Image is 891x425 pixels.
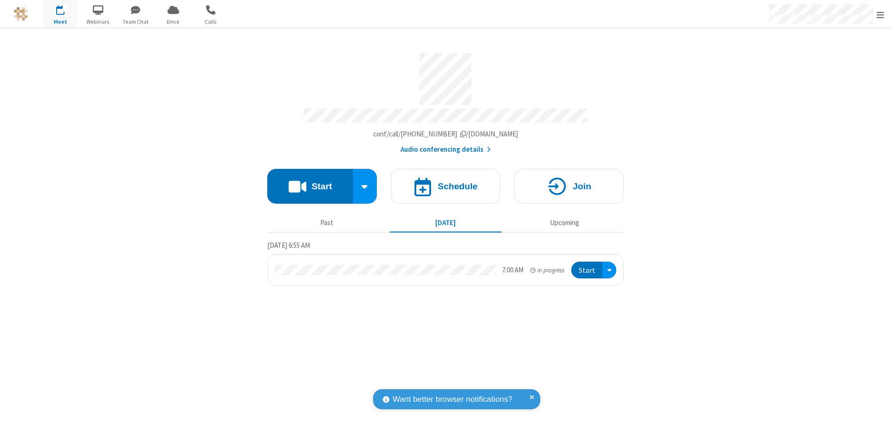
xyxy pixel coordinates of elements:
[393,393,512,406] span: Want better browser notifications?
[81,18,116,26] span: Webinars
[438,182,478,191] h4: Schedule
[353,169,377,204] div: Start conference options
[156,18,191,26] span: Drive
[514,169,624,204] button: Join
[573,182,591,191] h4: Join
[194,18,228,26] span: Calls
[311,182,332,191] h4: Start
[267,46,624,155] section: Account details
[530,266,564,275] em: in progress
[373,129,518,138] span: Copy my meeting room link
[391,169,500,204] button: Schedule
[267,241,310,250] span: [DATE] 6:55 AM
[271,214,383,232] button: Past
[43,18,78,26] span: Meet
[502,265,523,276] div: 7:00 AM
[267,169,353,204] button: Start
[400,144,491,155] button: Audio conferencing details
[63,5,69,12] div: 1
[602,262,616,279] div: Open menu
[373,129,518,140] button: Copy my meeting room linkCopy my meeting room link
[118,18,153,26] span: Team Chat
[267,240,624,286] section: Today's Meetings
[14,7,28,21] img: QA Selenium DO NOT DELETE OR CHANGE
[509,214,620,232] button: Upcoming
[390,214,502,232] button: [DATE]
[571,262,602,279] button: Start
